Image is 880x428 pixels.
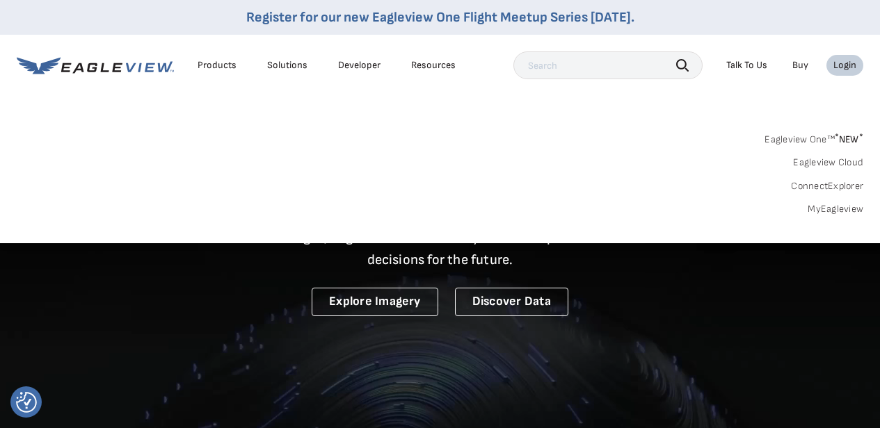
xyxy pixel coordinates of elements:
[411,59,456,72] div: Resources
[835,133,863,145] span: NEW
[765,129,863,145] a: Eagleview One™*NEW*
[808,203,863,215] a: MyEagleview
[793,156,863,169] a: Eagleview Cloud
[792,59,808,72] a: Buy
[267,59,307,72] div: Solutions
[833,59,856,72] div: Login
[726,59,767,72] div: Talk To Us
[338,59,381,72] a: Developer
[791,180,863,192] a: ConnectExplorer
[455,288,568,316] a: Discover Data
[198,59,237,72] div: Products
[246,9,634,26] a: Register for our new Eagleview One Flight Meetup Series [DATE].
[513,51,703,79] input: Search
[16,392,37,413] img: Revisit consent button
[312,288,438,316] a: Explore Imagery
[16,392,37,413] button: Consent Preferences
